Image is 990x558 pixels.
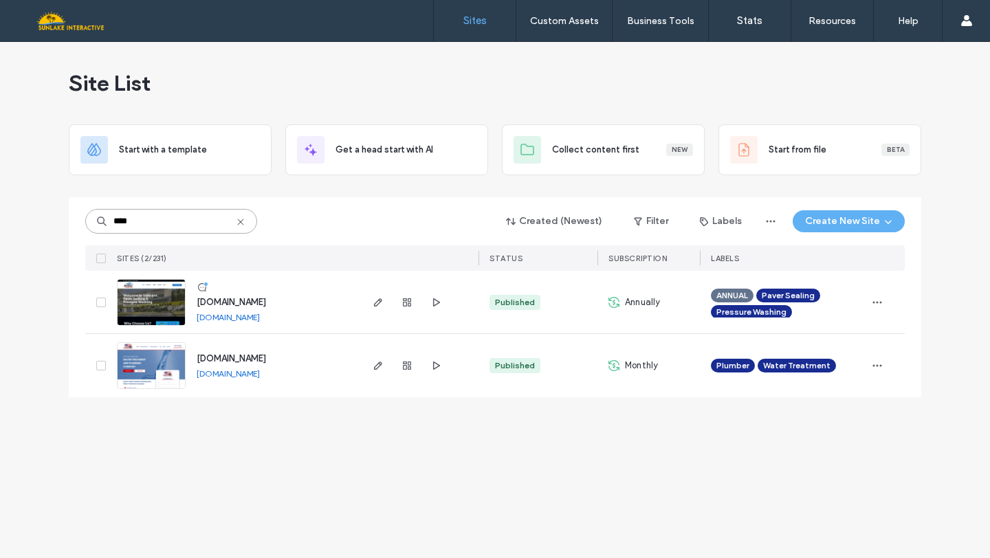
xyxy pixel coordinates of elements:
span: Pressure Washing [716,306,786,318]
span: ANNUAL [716,289,748,302]
span: LABELS [711,254,739,263]
a: [DOMAIN_NAME] [197,297,266,307]
a: [DOMAIN_NAME] [197,312,260,322]
a: [DOMAIN_NAME] [197,368,260,379]
div: Start with a template [69,124,272,175]
label: Business Tools [627,15,694,27]
span: Plumber [716,359,749,372]
span: Paver Sealing [762,289,815,302]
span: SUBSCRIPTION [608,254,667,263]
span: Help [32,10,60,22]
span: Collect content first [552,143,639,157]
div: Published [495,296,535,309]
span: Monthly [625,359,658,372]
label: Help [898,15,918,27]
label: Stats [737,14,762,27]
span: STATUS [489,254,522,263]
button: Create New Site [793,210,905,232]
label: Sites [463,14,487,27]
label: Resources [808,15,856,27]
label: Custom Assets [530,15,599,27]
span: Start from file [769,143,826,157]
a: [DOMAIN_NAME] [197,353,266,364]
button: Labels [687,210,754,232]
button: Created (Newest) [494,210,615,232]
div: Start from fileBeta [718,124,921,175]
span: Site List [69,69,151,97]
div: Get a head start with AI [285,124,488,175]
button: Filter [620,210,682,232]
div: Published [495,359,535,372]
div: Beta [881,144,910,156]
span: Annually [625,295,661,309]
span: Water Treatment [763,359,830,372]
span: Start with a template [119,143,207,157]
span: SITES (2/231) [117,254,167,263]
div: New [666,144,693,156]
div: Collect content firstNew [502,124,705,175]
span: Get a head start with AI [335,143,433,157]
